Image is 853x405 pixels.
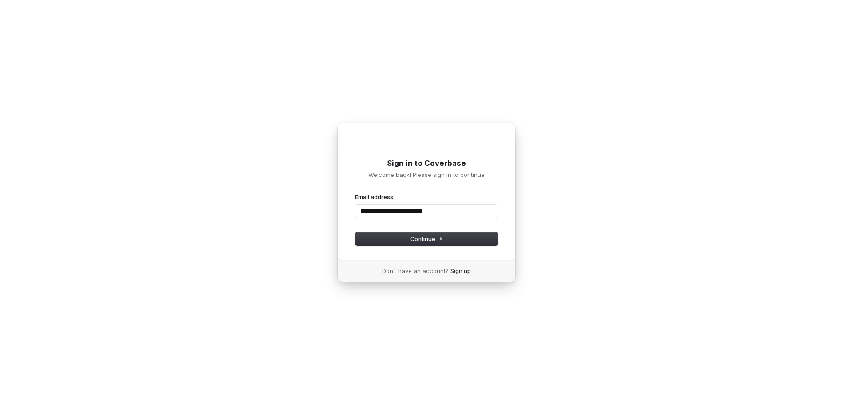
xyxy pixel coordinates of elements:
a: Sign up [450,267,471,275]
span: Don’t have an account? [382,267,449,275]
label: Email address [355,193,393,201]
p: Welcome back! Please sign in to continue [355,171,498,179]
button: Continue [355,232,498,245]
span: Continue [410,235,443,243]
h1: Sign in to Coverbase [355,158,498,169]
